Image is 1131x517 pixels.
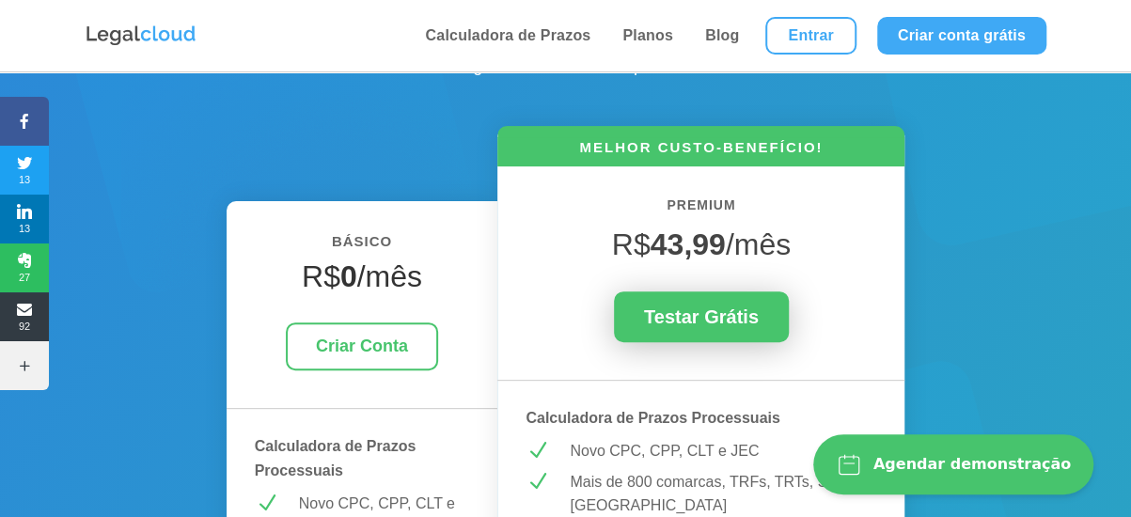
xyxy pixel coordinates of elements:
[614,291,789,342] a: Testar Grátis
[255,229,470,263] h6: BÁSICO
[255,438,416,478] strong: Calculadora de Prazos Processuais
[765,17,856,55] a: Entrar
[526,195,876,227] h6: PREMIUM
[526,439,549,462] span: N
[526,410,779,426] strong: Calculadora de Prazos Processuais
[612,227,791,261] span: R$ /mês
[255,492,278,515] span: N
[286,322,438,370] a: Criar Conta
[570,439,876,463] p: Novo CPC, CPP, CLT e JEC
[255,258,470,304] h4: R$ /mês
[85,23,197,48] img: Logo da Legalcloud
[651,227,726,261] strong: 43,99
[340,259,357,293] strong: 0
[877,17,1046,55] a: Criar conta grátis
[526,470,549,493] span: N
[497,137,904,166] h6: MELHOR CUSTO-BENEFÍCIO!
